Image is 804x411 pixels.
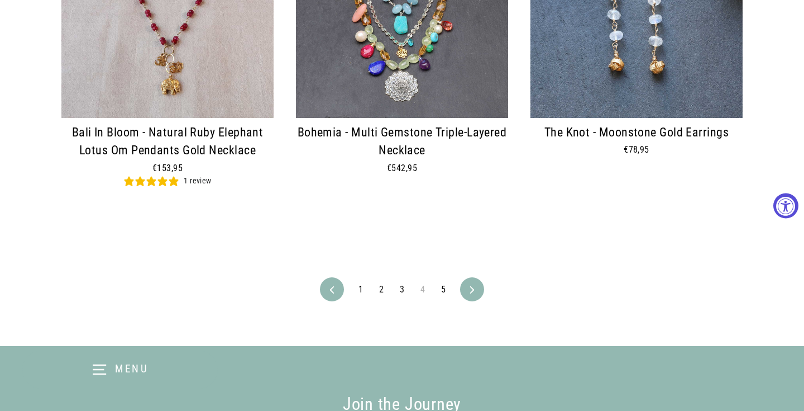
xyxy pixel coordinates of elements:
a: 3 [393,281,411,299]
div: Bohemia - Multi Gemstone Triple-Layered Necklace [296,124,508,160]
a: 2 [372,281,390,299]
div: Bali In Bloom - Natural Ruby Elephant Lotus Om Pendants Gold Necklace [61,124,274,160]
button: Accessibility Widget, click to open [773,193,798,218]
span: €153,95 [152,163,183,173]
span: Menu [115,362,149,375]
span: 4 [414,281,432,299]
span: €542,95 [387,163,417,173]
div: The Knot - Moonstone Gold Earrings [530,124,743,142]
a: 1 [352,281,370,299]
div: 5 stars, 1 ratings [123,175,212,187]
div: 1 review [184,175,212,187]
span: €78,95 [624,144,649,155]
button: Menu [22,351,218,389]
a: 5 [434,281,452,299]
